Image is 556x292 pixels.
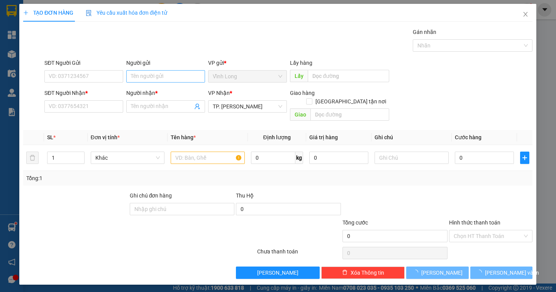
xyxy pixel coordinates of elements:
[375,152,449,164] input: Ghi Chú
[521,155,529,161] span: plus
[213,71,283,82] span: Vĩnh Long
[95,152,160,164] span: Khác
[290,60,313,66] span: Lấy hàng
[290,70,308,82] span: Lấy
[263,134,291,140] span: Định lượng
[47,134,53,140] span: SL
[45,89,124,97] div: SĐT Người Nhận
[257,247,342,261] div: Chưa thanh toán
[208,59,287,67] div: VP gửi
[485,268,539,277] span: [PERSON_NAME] và In
[321,267,405,279] button: deleteXóa Thông tin
[313,97,390,106] span: [GEOGRAPHIC_DATA] tận nơi
[351,268,384,277] span: Xóa Thông tin
[309,134,338,140] span: Giá trị hàng
[342,270,347,276] span: delete
[213,101,283,112] span: TP. Hồ Chí Minh
[195,103,201,110] span: user-add
[515,4,537,25] button: Close
[130,192,172,199] label: Ghi chú đơn hàng
[311,108,390,121] input: Dọc đường
[171,152,245,164] input: VD: Bàn, Ghế
[455,134,481,140] span: Cước hàng
[290,108,311,121] span: Giao
[413,270,421,275] span: loading
[26,174,215,182] div: Tổng: 1
[413,29,437,35] label: Gán nhãn
[91,134,120,140] span: Đơn vị tính
[449,219,500,226] label: Hình thức thanh toán
[309,152,369,164] input: 0
[45,59,124,67] div: SĐT Người Gửi
[470,267,532,279] button: [PERSON_NAME] và In
[23,10,29,15] span: plus
[258,268,299,277] span: [PERSON_NAME]
[308,70,390,82] input: Dọc đường
[520,152,530,164] button: plus
[523,11,529,17] span: close
[130,203,235,215] input: Ghi chú đơn hàng
[290,90,315,96] span: Giao hàng
[236,192,254,199] span: Thu Hộ
[295,152,303,164] span: kg
[86,10,92,16] img: icon
[342,219,368,226] span: Tổng cước
[127,59,205,67] div: Người gửi
[127,89,205,97] div: Người nhận
[86,10,168,16] span: Yêu cầu xuất hóa đơn điện tử
[236,267,320,279] button: [PERSON_NAME]
[372,130,452,145] th: Ghi chú
[171,134,196,140] span: Tên hàng
[421,268,463,277] span: [PERSON_NAME]
[407,267,469,279] button: [PERSON_NAME]
[476,270,485,275] span: loading
[26,152,39,164] button: delete
[208,90,230,96] span: VP Nhận
[23,10,73,16] span: TẠO ĐƠN HÀNG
